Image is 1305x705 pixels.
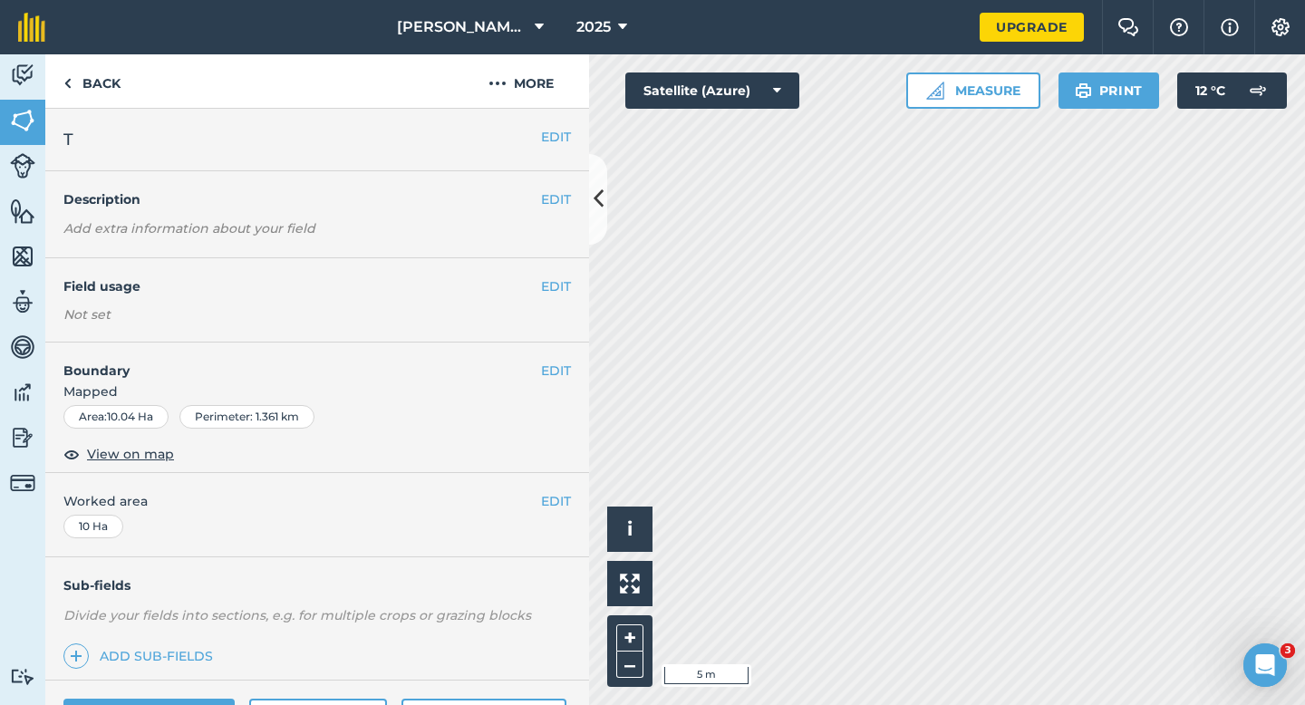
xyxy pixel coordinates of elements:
em: Divide your fields into sections, e.g. for multiple crops or grazing blocks [63,607,531,623]
h4: Field usage [63,276,541,296]
button: EDIT [541,276,571,296]
button: More [453,54,589,108]
a: Back [45,54,139,108]
div: Area : 10.04 Ha [63,405,169,429]
h4: Description [63,189,571,209]
img: svg+xml;base64,PHN2ZyB4bWxucz0iaHR0cDovL3d3dy53My5vcmcvMjAwMC9zdmciIHdpZHRoPSIxOCIgaGVpZ2h0PSIyNC... [63,443,80,465]
img: svg+xml;base64,PHN2ZyB4bWxucz0iaHR0cDovL3d3dy53My5vcmcvMjAwMC9zdmciIHdpZHRoPSI1NiIgaGVpZ2h0PSI2MC... [10,107,35,134]
img: Ruler icon [926,82,944,100]
img: svg+xml;base64,PHN2ZyB4bWxucz0iaHR0cDovL3d3dy53My5vcmcvMjAwMC9zdmciIHdpZHRoPSI5IiBoZWlnaHQ9IjI0Ii... [63,72,72,94]
img: svg+xml;base64,PHN2ZyB4bWxucz0iaHR0cDovL3d3dy53My5vcmcvMjAwMC9zdmciIHdpZHRoPSIxNCIgaGVpZ2h0PSIyNC... [70,645,82,667]
img: svg+xml;base64,PD94bWwgdmVyc2lvbj0iMS4wIiBlbmNvZGluZz0idXRmLTgiPz4KPCEtLSBHZW5lcmF0b3I6IEFkb2JlIE... [10,62,35,89]
div: 10 Ha [63,515,123,538]
span: 2025 [576,16,611,38]
span: i [627,517,633,540]
button: Measure [906,72,1040,109]
a: Upgrade [980,13,1084,42]
span: 12 ° C [1195,72,1225,109]
em: Add extra information about your field [63,220,315,237]
span: View on map [87,444,174,464]
span: Mapped [45,381,589,401]
button: + [616,624,643,652]
button: EDIT [541,361,571,381]
img: A question mark icon [1168,18,1190,36]
h4: Sub-fields [45,575,589,595]
button: EDIT [541,491,571,511]
iframe: Intercom live chat [1243,643,1287,687]
img: svg+xml;base64,PD94bWwgdmVyc2lvbj0iMS4wIiBlbmNvZGluZz0idXRmLTgiPz4KPCEtLSBHZW5lcmF0b3I6IEFkb2JlIE... [1240,72,1276,109]
button: Print [1058,72,1160,109]
img: svg+xml;base64,PD94bWwgdmVyc2lvbj0iMS4wIiBlbmNvZGluZz0idXRmLTgiPz4KPCEtLSBHZW5lcmF0b3I6IEFkb2JlIE... [10,668,35,685]
img: svg+xml;base64,PD94bWwgdmVyc2lvbj0iMS4wIiBlbmNvZGluZz0idXRmLTgiPz4KPCEtLSBHZW5lcmF0b3I6IEFkb2JlIE... [10,333,35,361]
img: fieldmargin Logo [18,13,45,42]
button: EDIT [541,127,571,147]
img: svg+xml;base64,PD94bWwgdmVyc2lvbj0iMS4wIiBlbmNvZGluZz0idXRmLTgiPz4KPCEtLSBHZW5lcmF0b3I6IEFkb2JlIE... [10,424,35,451]
img: svg+xml;base64,PD94bWwgdmVyc2lvbj0iMS4wIiBlbmNvZGluZz0idXRmLTgiPz4KPCEtLSBHZW5lcmF0b3I6IEFkb2JlIE... [10,288,35,315]
div: Perimeter : 1.361 km [179,405,314,429]
button: EDIT [541,189,571,209]
img: A cog icon [1270,18,1291,36]
img: svg+xml;base64,PHN2ZyB4bWxucz0iaHR0cDovL3d3dy53My5vcmcvMjAwMC9zdmciIHdpZHRoPSIxOSIgaGVpZ2h0PSIyNC... [1075,80,1092,101]
img: Two speech bubbles overlapping with the left bubble in the forefront [1117,18,1139,36]
button: i [607,507,652,552]
button: View on map [63,443,174,465]
span: [PERSON_NAME] & Sons Farming LTD [397,16,527,38]
span: T [63,127,73,152]
img: svg+xml;base64,PD94bWwgdmVyc2lvbj0iMS4wIiBlbmNvZGluZz0idXRmLTgiPz4KPCEtLSBHZW5lcmF0b3I6IEFkb2JlIE... [10,470,35,496]
button: – [616,652,643,678]
span: 3 [1281,643,1295,658]
img: Four arrows, one pointing top left, one top right, one bottom right and the last bottom left [620,574,640,594]
div: Not set [63,305,571,324]
img: svg+xml;base64,PD94bWwgdmVyc2lvbj0iMS4wIiBlbmNvZGluZz0idXRmLTgiPz4KPCEtLSBHZW5lcmF0b3I6IEFkb2JlIE... [10,379,35,406]
button: Satellite (Azure) [625,72,799,109]
a: Add sub-fields [63,643,220,669]
h4: Boundary [45,343,541,381]
img: svg+xml;base64,PHN2ZyB4bWxucz0iaHR0cDovL3d3dy53My5vcmcvMjAwMC9zdmciIHdpZHRoPSIyMCIgaGVpZ2h0PSIyNC... [488,72,507,94]
img: svg+xml;base64,PHN2ZyB4bWxucz0iaHR0cDovL3d3dy53My5vcmcvMjAwMC9zdmciIHdpZHRoPSI1NiIgaGVpZ2h0PSI2MC... [10,198,35,225]
button: 12 °C [1177,72,1287,109]
img: svg+xml;base64,PHN2ZyB4bWxucz0iaHR0cDovL3d3dy53My5vcmcvMjAwMC9zdmciIHdpZHRoPSIxNyIgaGVpZ2h0PSIxNy... [1221,16,1239,38]
span: Worked area [63,491,571,511]
img: svg+xml;base64,PD94bWwgdmVyc2lvbj0iMS4wIiBlbmNvZGluZz0idXRmLTgiPz4KPCEtLSBHZW5lcmF0b3I6IEFkb2JlIE... [10,153,35,179]
img: svg+xml;base64,PHN2ZyB4bWxucz0iaHR0cDovL3d3dy53My5vcmcvMjAwMC9zdmciIHdpZHRoPSI1NiIgaGVpZ2h0PSI2MC... [10,243,35,270]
